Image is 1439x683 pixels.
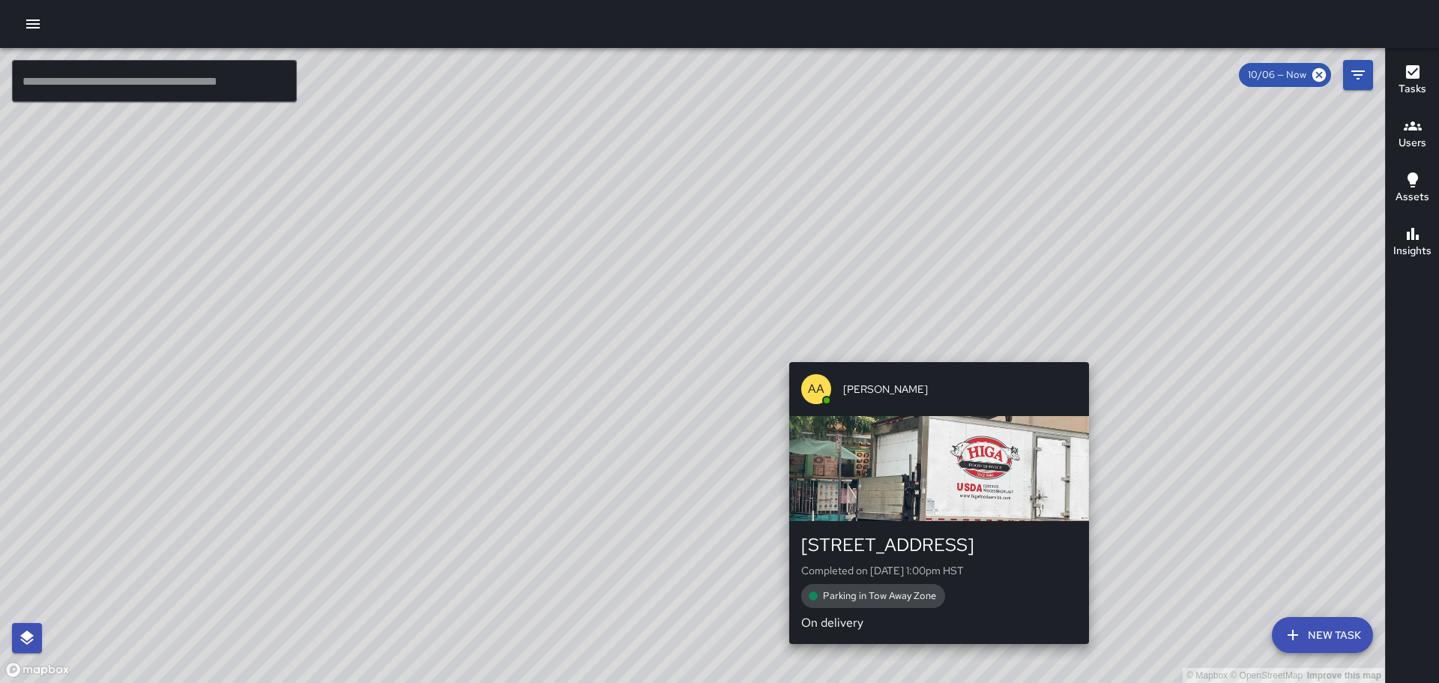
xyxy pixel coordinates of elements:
[1272,617,1373,653] button: New Task
[1393,243,1432,259] h6: Insights
[1386,162,1439,216] button: Assets
[801,614,1077,632] p: On delivery
[1386,54,1439,108] button: Tasks
[1399,135,1426,151] h6: Users
[814,589,945,604] span: Parking in Tow Away Zone
[1239,67,1315,82] span: 10/06 — Now
[843,382,1077,397] span: [PERSON_NAME]
[1386,108,1439,162] button: Users
[1386,216,1439,270] button: Insights
[1343,60,1373,90] button: Filters
[1399,81,1426,97] h6: Tasks
[1396,189,1429,205] h6: Assets
[801,563,1077,578] p: Completed on [DATE] 1:00pm HST
[789,362,1089,644] button: AA[PERSON_NAME][STREET_ADDRESS]Completed on [DATE] 1:00pm HSTParking in Tow Away ZoneOn delivery
[808,380,824,398] p: AA
[801,533,1077,557] div: [STREET_ADDRESS]
[1239,63,1331,87] div: 10/06 — Now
